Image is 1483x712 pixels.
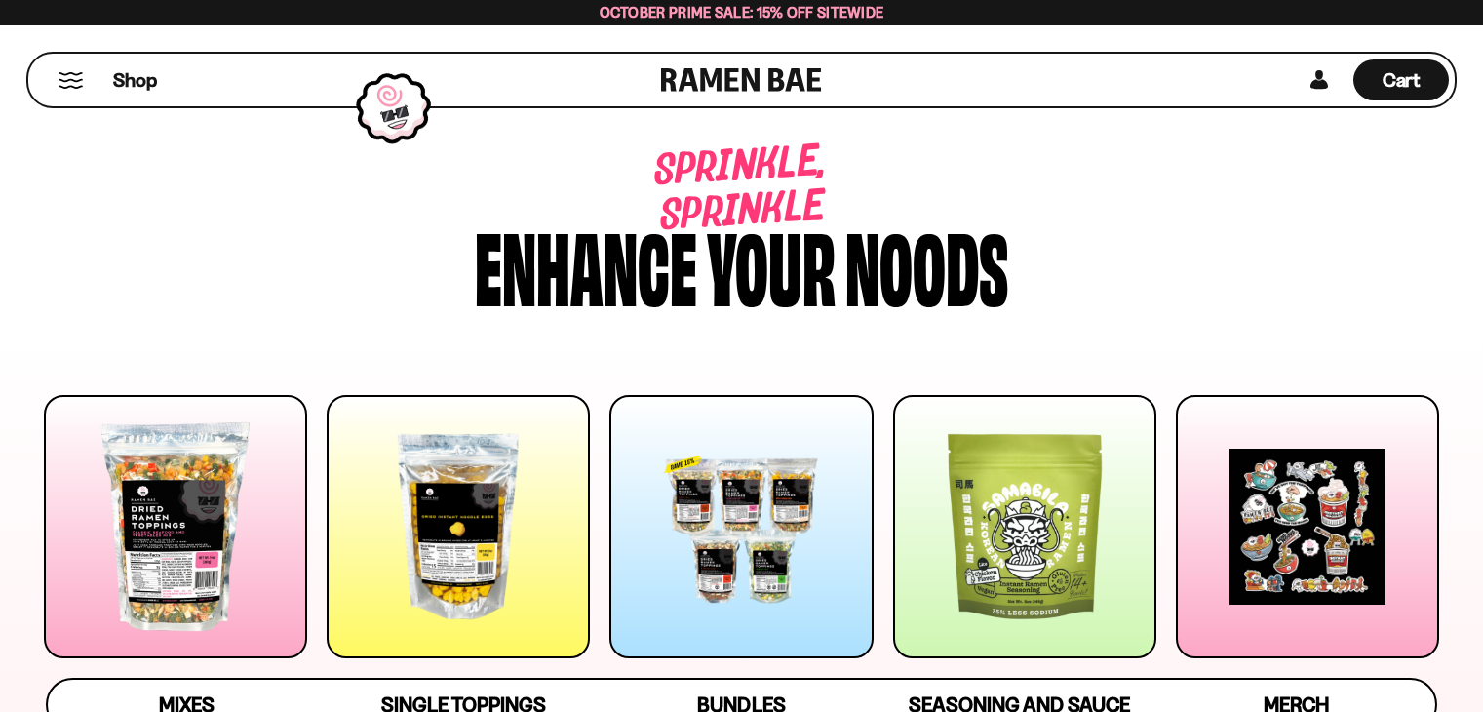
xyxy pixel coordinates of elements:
a: Shop [113,59,157,100]
div: noods [845,218,1008,310]
span: Shop [113,67,157,94]
div: Cart [1353,54,1449,106]
button: Mobile Menu Trigger [58,72,84,89]
span: Cart [1383,68,1421,92]
div: your [707,218,836,310]
div: Enhance [475,218,697,310]
span: October Prime Sale: 15% off Sitewide [600,3,884,21]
